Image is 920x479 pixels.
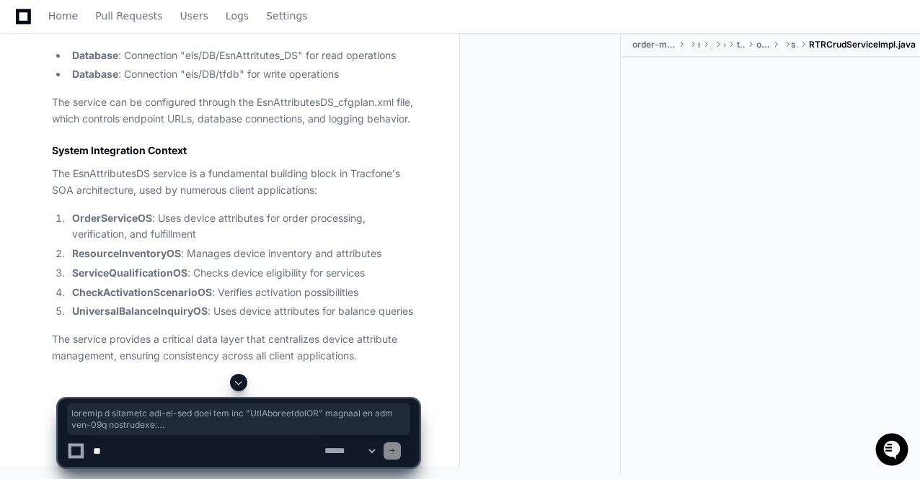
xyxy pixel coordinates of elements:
[72,305,208,317] strong: UniversalBalanceInquiryOS
[52,331,419,364] p: The service provides a critical data layer that centralizes device attribute management, ensuring...
[68,303,419,320] li: : Uses device attributes for balance queries
[49,122,182,133] div: We're available if you need us!
[791,39,797,50] span: service
[68,210,419,243] li: : Uses device attributes for order processing, verification, and fulfillment
[226,12,249,20] span: Logs
[809,39,916,50] span: RTRCrudServiceImpl.java
[724,39,725,50] span: com
[14,58,262,81] div: Welcome
[48,12,78,20] span: Home
[68,265,419,282] li: : Checks device eligibility for services
[245,112,262,129] button: Start new chat
[68,66,419,83] li: : Connection "eis/DB/tfdb" for write operations
[756,39,770,50] span: ordermgmt
[52,166,419,199] p: The EsnAttributesDS service is a fundamental building block in Tracfone's SOA architecture, used ...
[14,107,40,133] img: 1736555170064-99ba0984-63c1-480f-8ee9-699278ef63ed
[52,94,419,127] p: The service can be configured through the EsnAttributesDS_cfgplan.xml file, which controls endpoi...
[698,39,700,50] span: main
[712,39,712,50] span: java
[632,39,676,50] span: order-mgmt-rtr-transaction
[72,286,212,298] strong: CheckActivationScenarioOS
[143,151,174,162] span: Pylon
[180,12,208,20] span: Users
[72,49,118,61] strong: Database
[68,285,419,301] li: : Verifies activation possibilities
[72,212,152,224] strong: OrderServiceOS
[737,39,746,50] span: tracfone
[874,431,913,470] iframe: Open customer support
[72,68,118,80] strong: Database
[95,12,162,20] span: Pull Requests
[68,246,419,262] li: : Manages device inventory and attributes
[72,247,181,259] strong: ResourceInventoryOS
[102,151,174,162] a: Powered byPylon
[71,408,406,431] span: loremip d sitametc adi-el-sed doei tem inc "UtlAboreetdolOR" magnaal en adm ven-09q nostrudexe: U...
[49,107,236,122] div: Start new chat
[14,14,43,43] img: PlayerZero
[72,267,187,279] strong: ServiceQualificationOS
[266,12,307,20] span: Settings
[68,48,419,64] li: : Connection "eis/DB/EsnAttritutes_DS" for read operations
[52,143,419,158] h2: System Integration Context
